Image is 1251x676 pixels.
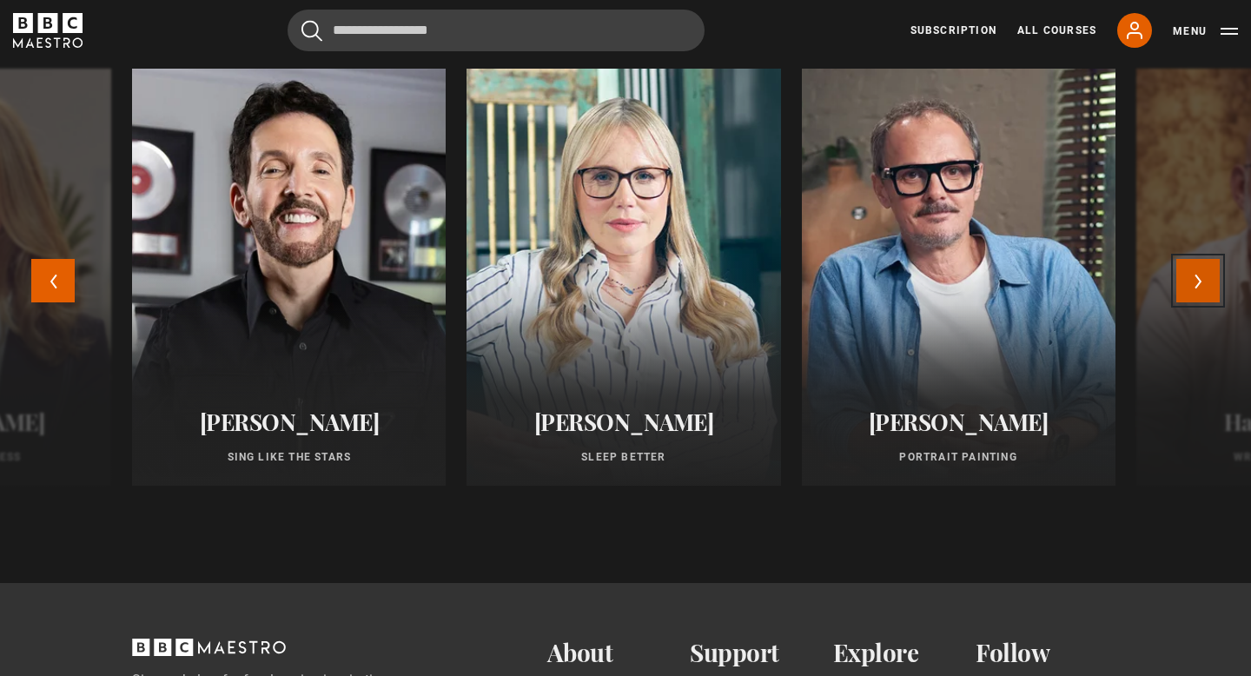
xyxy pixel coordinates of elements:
h2: Support [690,639,833,667]
h2: [PERSON_NAME] [487,408,759,435]
h2: [PERSON_NAME] [153,408,425,435]
p: Portrait Painting [823,449,1095,465]
h2: Explore [833,639,976,667]
a: All Courses [1017,23,1096,38]
a: [PERSON_NAME] Sleep Better [467,69,780,486]
svg: BBC Maestro, back to top [132,639,286,656]
p: Sleep Better [487,449,759,465]
button: Toggle navigation [1173,23,1238,40]
h2: [PERSON_NAME] [823,408,1095,435]
a: BBC Maestro, back to top [132,646,286,662]
input: Search [288,10,705,51]
svg: BBC Maestro [13,13,83,48]
p: Sing Like the Stars [153,449,425,465]
a: [PERSON_NAME] Sing Like the Stars [132,69,446,486]
button: Submit the search query [301,20,322,42]
h2: Follow [976,639,1119,667]
a: Subscription [910,23,996,38]
h2: About [547,639,691,667]
a: [PERSON_NAME] Portrait Painting [802,69,1115,486]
